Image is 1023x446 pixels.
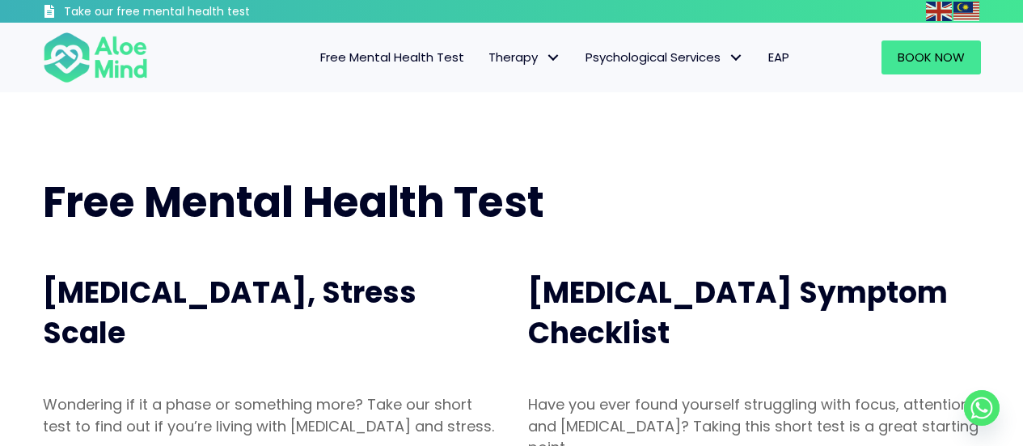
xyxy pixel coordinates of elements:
[43,4,336,23] a: Take our free mental health test
[43,394,496,436] p: Wondering if it a phase or something more? Take our short test to find out if you’re living with ...
[320,49,464,66] span: Free Mental Health Test
[43,272,416,354] span: [MEDICAL_DATA], Stress Scale
[542,46,565,70] span: Therapy: submenu
[585,49,744,66] span: Psychological Services
[528,272,948,354] span: [MEDICAL_DATA] Symptom Checklist
[926,2,953,20] a: English
[64,4,336,20] h3: Take our free mental health test
[169,40,801,74] nav: Menu
[43,31,148,84] img: Aloe mind Logo
[43,172,544,231] span: Free Mental Health Test
[881,40,981,74] a: Book Now
[953,2,981,20] a: Malay
[756,40,801,74] a: EAP
[476,40,573,74] a: TherapyTherapy: submenu
[308,40,476,74] a: Free Mental Health Test
[725,46,748,70] span: Psychological Services: submenu
[573,40,756,74] a: Psychological ServicesPsychological Services: submenu
[768,49,789,66] span: EAP
[964,390,1000,426] a: Whatsapp
[898,49,965,66] span: Book Now
[488,49,561,66] span: Therapy
[953,2,979,21] img: ms
[926,2,952,21] img: en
